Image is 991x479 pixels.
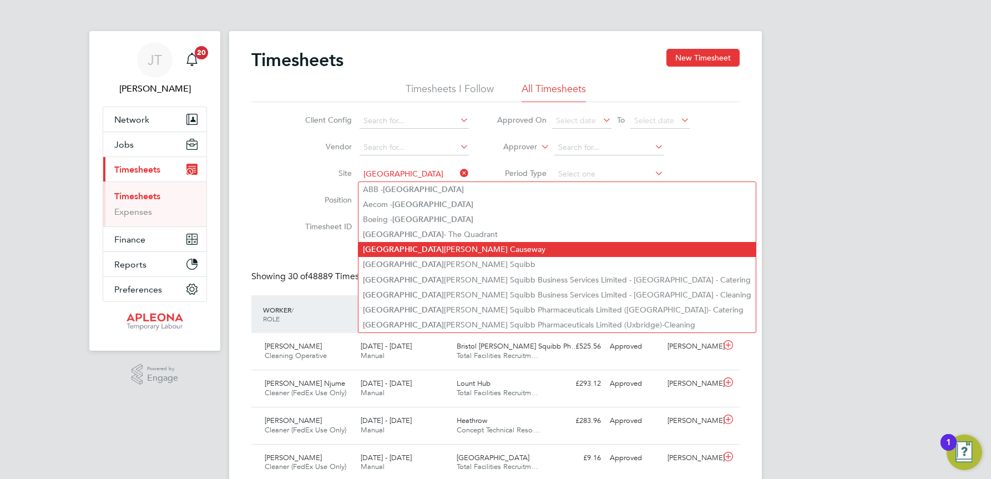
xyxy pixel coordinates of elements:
button: Finance [103,227,206,251]
div: Showing [251,271,383,283]
label: Timesheet ID [302,221,352,231]
div: [PERSON_NAME] [663,412,721,430]
label: Approved On [497,115,547,125]
span: Finance [114,234,145,245]
span: Cleaner (FedEx Use Only) [265,462,346,471]
div: [PERSON_NAME] [663,337,721,356]
h2: Timesheets [251,49,343,71]
li: [PERSON_NAME] Squibb Pharmaceuticals Limited (Uxbridge)-Cleaning [358,317,756,332]
div: Approved [605,375,663,393]
span: [PERSON_NAME] [265,341,322,351]
span: Manual [361,351,385,360]
input: Search for... [360,140,469,155]
a: Powered byEngage [132,364,179,385]
span: / [291,305,294,314]
span: Cleaning Operative [265,351,327,360]
div: £283.96 [548,412,605,430]
span: Network [114,114,149,125]
button: Jobs [103,132,206,157]
button: Preferences [103,277,206,301]
label: Position [302,195,352,205]
span: [DATE] - [DATE] [361,416,412,425]
b: [GEOGRAPHIC_DATA] [363,245,444,254]
li: Aecom - [358,197,756,212]
span: Cleaner (FedEx Use Only) [265,425,346,435]
span: ROLE [263,314,280,323]
li: ABB - [358,182,756,197]
span: JT [148,53,162,67]
li: Timesheets I Follow [406,82,494,102]
span: [GEOGRAPHIC_DATA] [457,453,529,462]
div: [PERSON_NAME] [663,449,721,467]
div: £293.12 [548,375,605,393]
button: New Timesheet [666,49,740,67]
span: Total Facilities Recruitm… [457,388,538,397]
div: Timesheets [103,181,206,226]
input: Select one [554,167,664,182]
span: Heathrow [457,416,487,425]
span: Select date [556,115,596,125]
span: 30 of [288,271,308,282]
span: [DATE] - [DATE] [361,379,412,388]
label: Site [302,168,352,178]
div: £9.16 [548,449,605,467]
label: Client Config [302,115,352,125]
input: Search for... [360,113,469,129]
input: Search for... [554,140,664,155]
span: 48889 Timesheets [288,271,381,282]
span: [PERSON_NAME] [265,416,322,425]
span: Preferences [114,284,162,295]
a: Go to home page [103,313,207,331]
div: PERIOD [356,300,452,329]
span: Cleaner (FedEx Use Only) [265,388,346,397]
div: Approved [605,449,663,467]
span: [DATE] - [DATE] [361,341,412,351]
span: Concept Technical Reso… [457,425,540,435]
div: [PERSON_NAME] [663,375,721,393]
li: [PERSON_NAME] Squibb Pharmaceuticals Limited ([GEOGRAPHIC_DATA])- Catering [358,302,756,317]
button: Network [103,107,206,132]
li: Boeing - [358,212,756,227]
input: Search for... [360,167,469,182]
b: [GEOGRAPHIC_DATA] [363,275,444,285]
img: apleona-logo-retina.png [127,313,183,331]
button: Timesheets [103,157,206,181]
b: [GEOGRAPHIC_DATA] [363,290,444,300]
span: To [614,113,628,127]
li: [PERSON_NAME] Squibb Business Services Limited - [GEOGRAPHIC_DATA] - Catering [358,273,756,288]
div: Approved [605,412,663,430]
span: Timesheets [114,164,160,175]
a: Timesheets [114,191,160,201]
li: [PERSON_NAME] Squibb [358,257,756,272]
span: Powered by [147,364,178,374]
button: Open Resource Center, 1 new notification [947,435,982,470]
a: JT[PERSON_NAME] [103,42,207,95]
span: Julie Tante [103,82,207,95]
span: Engage [147,374,178,383]
span: [DATE] - [DATE] [361,453,412,462]
span: 20 [195,46,208,59]
span: Total Facilities Recruitm… [457,351,538,360]
span: [PERSON_NAME] [265,453,322,462]
li: [PERSON_NAME] Causeway [358,242,756,257]
a: 20 [181,42,203,78]
span: [PERSON_NAME] Njume [265,379,345,388]
label: Vendor [302,142,352,152]
span: Manual [361,462,385,471]
nav: Main navigation [89,31,220,351]
b: [GEOGRAPHIC_DATA] [363,230,444,239]
li: - The Quadrant [358,227,756,242]
div: £525.56 [548,337,605,356]
li: [PERSON_NAME] Squibb Business Services Limited - [GEOGRAPHIC_DATA] - Cleaning [358,288,756,302]
button: Reports [103,252,206,276]
label: Period Type [497,168,547,178]
b: [GEOGRAPHIC_DATA] [392,200,473,209]
span: Manual [361,388,385,397]
div: 1 [946,442,951,457]
span: Select date [634,115,674,125]
a: Expenses [114,206,152,217]
span: Total Facilities Recruitm… [457,462,538,471]
span: Bristol [PERSON_NAME] Squibb Ph… [457,341,578,351]
b: [GEOGRAPHIC_DATA] [363,305,444,315]
b: [GEOGRAPHIC_DATA] [392,215,473,224]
